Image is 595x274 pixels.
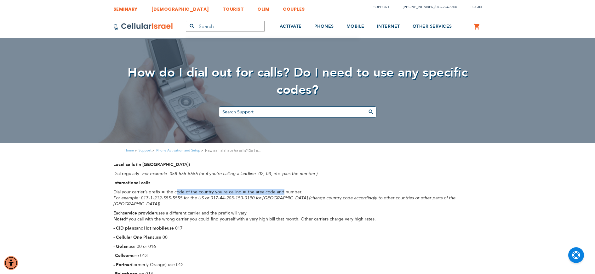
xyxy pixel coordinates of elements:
[346,23,364,29] span: MOBILE
[397,3,457,12] li: /
[113,216,125,222] strong: Note:
[374,5,389,9] a: Support
[280,23,302,29] span: ACTIVATE
[223,2,244,13] a: TOURIST
[156,148,200,153] a: Phone Activation and Setup
[113,243,129,249] strong: - Golan
[219,106,376,117] input: Search Support
[113,234,168,240] span: use 00
[113,262,131,268] strong: - Partner
[471,5,482,9] span: Login
[113,243,156,249] span: use 00 or 016
[113,210,376,222] span: Each uses a different carrier and the prefix will vary. If you call with the wrong carrier you co...
[113,234,154,240] strong: - Cellular One Plans
[113,189,302,195] span: Dial your carrier’s prefix ➨ the code of the country you’re calling ➨ the area code and number.
[413,15,452,38] a: OTHER SERVICES
[142,171,198,177] span: For example: 058-555-5555
[283,2,305,13] a: COUPLES
[113,225,183,231] span: and use 017
[151,2,209,13] a: [DEMOGRAPHIC_DATA]
[314,23,334,29] span: PHONES
[436,5,457,9] a: 072-224-3300
[314,15,334,38] a: PHONES
[113,171,142,177] span: Dial regularly -
[113,262,184,268] span: (formerly Orange) use 012
[113,2,138,13] a: SEMINARY
[205,148,262,154] strong: How do I dial out for calls? Do I need to use any specific codes?
[113,225,136,231] strong: - CID plans
[128,64,467,99] span: How do I dial out for calls? Do I need to use any specific codes?
[124,148,134,153] a: Home
[280,15,302,38] a: ACTIVATE
[346,15,364,38] a: MOBILE
[113,195,455,207] span: For example: 017-1-212-555-5555 for the US or 017-44-203-150-0190 for [GEOGRAPHIC_DATA] (change c...
[113,162,190,168] strong: Local calls (in [GEOGRAPHIC_DATA])
[377,23,400,29] span: INTERNET
[115,253,132,259] strong: Cellcom
[113,253,148,259] span: - use 013
[139,148,152,153] a: Support
[199,171,318,177] span: (or if you’re calling a landline: 02, 03, etc. plus the number.)
[257,2,269,13] a: OLIM
[377,15,400,38] a: INTERNET
[113,180,150,186] strong: International calls
[4,256,18,270] div: Accessibility Menu
[186,21,265,32] input: Search
[403,5,434,9] a: [PHONE_NUMBER]
[113,23,173,30] img: Cellular Israel Logo
[144,225,167,231] strong: Hot mobile
[413,23,452,29] span: OTHER SERVICES
[123,210,156,216] strong: service provider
